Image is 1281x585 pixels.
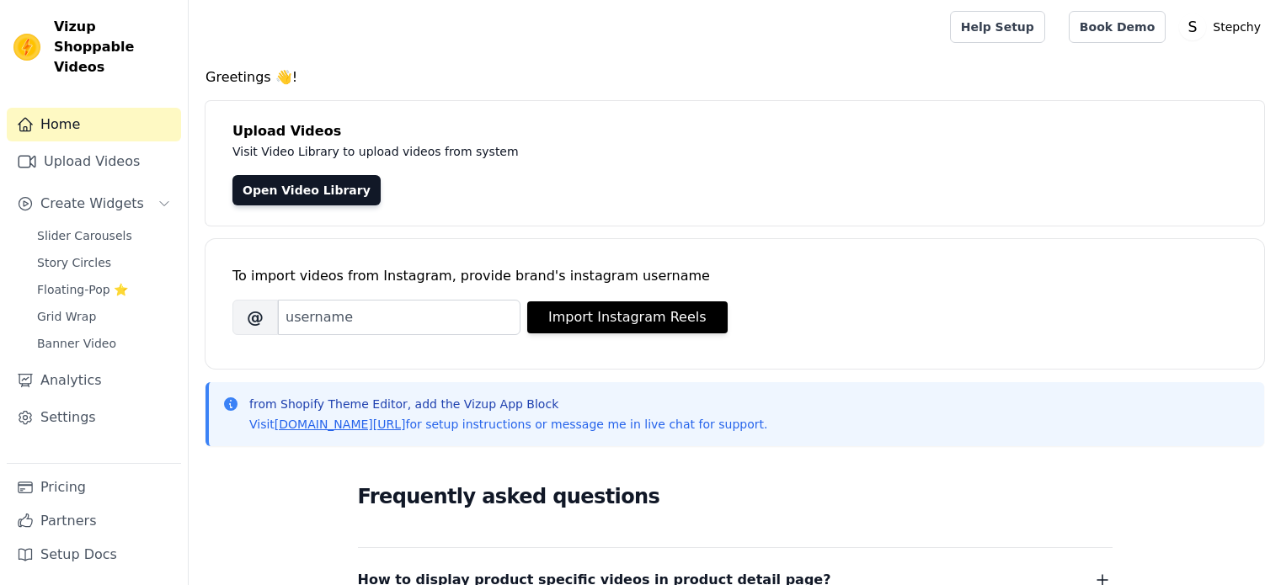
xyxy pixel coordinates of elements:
img: Vizup [13,34,40,61]
p: Stepchy [1206,12,1268,42]
div: To import videos from Instagram, provide brand's instagram username [232,266,1237,286]
a: Slider Carousels [27,224,181,247]
input: username [278,300,520,335]
span: Slider Carousels [37,227,132,244]
span: Grid Wrap [37,308,96,325]
a: Upload Videos [7,145,181,178]
a: Floating-Pop ⭐ [27,278,181,301]
p: from Shopify Theme Editor, add the Vizup App Block [249,396,767,412]
h2: Frequently asked questions [358,480,1113,513]
a: Home [7,108,181,141]
span: Banner Video [37,335,116,352]
a: Grid Wrap [27,305,181,328]
a: Partners [7,504,181,538]
button: Import Instagram Reels [527,301,728,333]
a: Help Setup [950,11,1045,43]
a: [DOMAIN_NAME][URL] [275,417,406,431]
h4: Greetings 👋! [205,67,1264,88]
span: Floating-Pop ⭐ [37,281,128,298]
a: Pricing [7,471,181,504]
p: Visit Video Library to upload videos from system [232,141,987,162]
span: @ [232,300,278,335]
span: Story Circles [37,254,111,271]
button: S Stepchy [1179,12,1268,42]
span: Vizup Shoppable Videos [54,17,174,77]
a: Settings [7,401,181,434]
a: Open Video Library [232,175,381,205]
button: Create Widgets [7,187,181,221]
a: Story Circles [27,251,181,274]
p: Visit for setup instructions or message me in live chat for support. [249,416,767,433]
span: Create Widgets [40,194,144,214]
text: S [1188,19,1198,35]
a: Setup Docs [7,538,181,572]
a: Analytics [7,364,181,397]
a: Book Demo [1069,11,1166,43]
h4: Upload Videos [232,121,1237,141]
a: Banner Video [27,332,181,355]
